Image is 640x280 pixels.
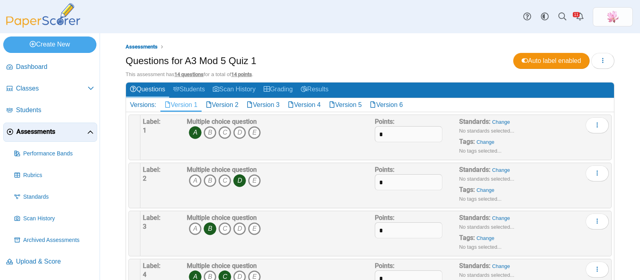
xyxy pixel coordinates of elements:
[204,222,216,235] i: B
[187,118,257,125] b: Multiple choice question
[459,138,475,145] b: Tags:
[459,176,514,182] small: No standards selected...
[586,262,609,278] button: More options
[606,10,619,23] span: Xinmei Li
[476,235,494,241] a: Change
[23,150,94,158] span: Performance Bands
[459,128,514,134] small: No standards selected...
[11,209,97,228] a: Scan History
[459,196,502,202] small: No tags selected...
[3,58,97,77] a: Dashboard
[23,215,94,223] span: Scan History
[375,166,394,173] b: Points:
[492,119,510,125] a: Change
[124,42,160,52] a: Assessments
[160,98,202,112] a: Version 1
[3,123,97,142] a: Assessments
[187,262,257,270] b: Multiple choice question
[586,117,609,133] button: More options
[202,98,243,112] a: Version 2
[23,236,94,244] span: Archived Assessments
[16,106,94,115] span: Students
[233,174,246,187] i: D
[3,101,97,120] a: Students
[593,7,633,26] a: ps.MuGhfZT6iQwmPTCC
[459,272,514,278] small: No standards selected...
[284,98,325,112] a: Version 4
[375,214,394,222] b: Points:
[606,10,619,23] img: ps.MuGhfZT6iQwmPTCC
[189,126,202,139] i: A
[143,166,160,173] b: Label:
[3,252,97,272] a: Upload & Score
[231,71,252,77] u: 14 points
[586,214,609,230] button: More options
[492,263,510,269] a: Change
[248,222,261,235] i: E
[375,262,394,270] b: Points:
[23,171,94,179] span: Rubrics
[218,174,231,187] i: C
[297,83,332,97] a: Results
[126,83,169,97] a: Questions
[143,271,146,278] b: 4
[11,144,97,163] a: Performance Bands
[3,22,83,29] a: PaperScorer
[248,126,261,139] i: E
[325,98,366,112] a: Version 5
[16,127,87,136] span: Assessments
[459,224,514,230] small: No standards selected...
[571,8,589,26] a: Alerts
[126,54,256,68] h1: Questions for A3 Mod 5 Quiz 1
[476,139,494,145] a: Change
[492,167,510,173] a: Change
[143,214,160,222] b: Label:
[11,187,97,207] a: Standards
[459,262,490,270] b: Standards:
[513,53,590,69] a: Auto label enabled
[126,44,158,50] span: Assessments
[242,98,284,112] a: Version 3
[366,98,407,112] a: Version 6
[189,222,202,235] i: A
[375,118,394,125] b: Points:
[126,71,614,78] div: This assessment has for a total of .
[16,257,94,266] span: Upload & Score
[218,126,231,139] i: C
[187,166,257,173] b: Multiple choice question
[459,234,475,242] b: Tags:
[476,187,494,193] a: Change
[16,62,94,71] span: Dashboard
[11,166,97,185] a: Rubrics
[143,175,146,182] b: 2
[143,127,146,134] b: 1
[23,193,94,201] span: Standards
[143,223,146,230] b: 3
[187,214,257,222] b: Multiple choice question
[204,174,216,187] i: B
[204,126,216,139] i: B
[522,57,581,64] span: Auto label enabled
[218,222,231,235] i: C
[233,126,246,139] i: D
[248,174,261,187] i: E
[174,71,204,77] u: 14 questions
[459,166,490,173] b: Standards:
[3,79,97,99] a: Classes
[189,174,202,187] i: A
[492,215,510,221] a: Change
[16,84,88,93] span: Classes
[459,148,502,154] small: No tags selected...
[3,36,96,52] a: Create New
[459,118,490,125] b: Standards:
[126,98,160,112] div: Versions:
[586,165,609,181] button: More options
[233,222,246,235] i: D
[459,214,490,222] b: Standards:
[3,3,83,28] img: PaperScorer
[260,83,297,97] a: Grading
[209,83,260,97] a: Scan History
[169,83,209,97] a: Students
[459,244,502,250] small: No tags selected...
[143,262,160,270] b: Label:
